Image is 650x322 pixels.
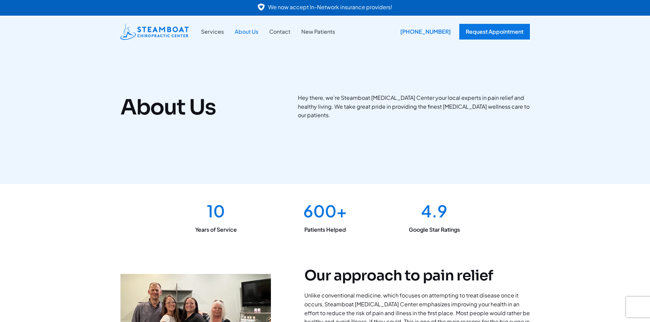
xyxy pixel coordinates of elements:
h2: Our approach to pain relief [304,267,530,284]
span: 10 [207,200,225,221]
img: Steamboat Chiropractic Center [120,24,189,40]
div: [PHONE_NUMBER] [395,24,456,40]
a: New Patients [296,27,341,36]
a: Services [196,27,229,36]
p: Hey there, we’re Steamboat [MEDICAL_DATA] Center your local experts in pain relief and healthy li... [298,93,530,120]
a: About Us [229,27,264,36]
a: Contact [264,27,296,36]
span: + [336,200,347,221]
a: Request Appointment [459,24,530,40]
span: 4.9 [421,200,447,221]
div: Google Star Ratings [383,226,486,233]
span: 600 [303,200,336,221]
a: [PHONE_NUMBER] [395,24,452,40]
h1: About Us [120,95,284,120]
nav: Site Navigation [196,27,341,36]
div: Years of Service [165,226,267,233]
div: Patients Helped [274,226,376,233]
